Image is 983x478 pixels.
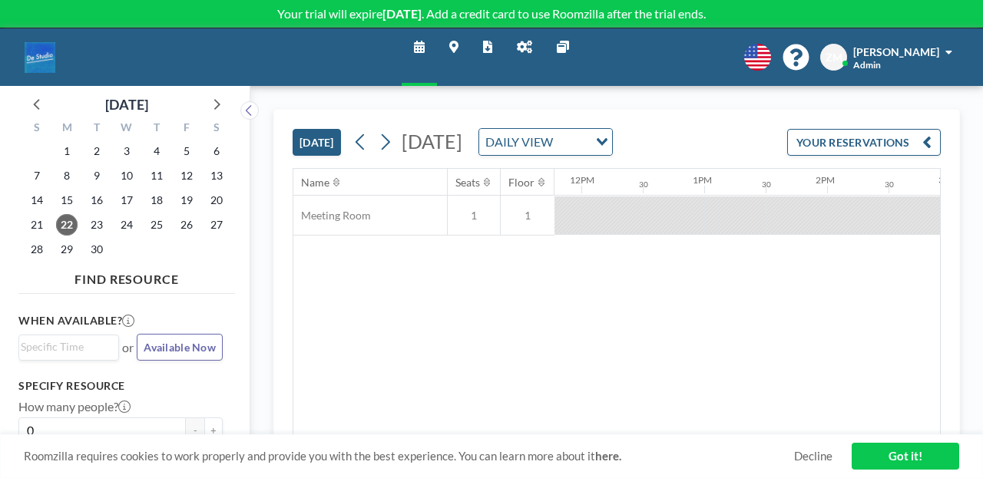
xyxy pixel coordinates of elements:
div: Name [301,176,329,190]
span: DAILY VIEW [482,132,556,152]
span: Available Now [144,341,216,354]
span: Saturday, September 20, 2025 [206,190,227,211]
div: S [22,119,52,139]
span: Wednesday, September 24, 2025 [116,214,137,236]
div: 3PM [938,174,958,186]
a: here. [595,449,621,463]
span: Friday, September 19, 2025 [176,190,197,211]
span: [PERSON_NAME] [853,45,939,58]
h4: FIND RESOURCE [18,265,235,287]
label: How many people? [18,399,131,414]
span: Thursday, September 11, 2025 [146,165,167,186]
div: T [82,119,112,139]
span: Wednesday, September 17, 2025 [116,190,137,211]
div: M [52,119,82,139]
span: Sunday, September 7, 2025 [26,165,48,186]
span: [DATE] [402,130,462,153]
div: T [141,119,171,139]
div: 1PM [693,174,712,186]
span: Tuesday, September 16, 2025 [86,190,108,211]
button: Available Now [137,334,223,361]
div: 12PM [570,174,594,186]
a: Decline [794,449,832,463]
span: Roomzilla requires cookies to work properly and provide you with the best experience. You can lea... [24,449,794,463]
span: Saturday, September 6, 2025 [206,140,227,162]
span: Monday, September 15, 2025 [56,190,78,211]
span: Sunday, September 28, 2025 [26,239,48,260]
div: [DATE] [105,94,148,115]
span: Saturday, September 13, 2025 [206,165,227,186]
b: [DATE] [382,6,422,21]
span: Wednesday, September 3, 2025 [116,140,137,162]
div: Seats [455,176,480,190]
div: 2PM [816,174,835,186]
span: Monday, September 29, 2025 [56,239,78,260]
span: Tuesday, September 9, 2025 [86,165,108,186]
span: Monday, September 1, 2025 [56,140,78,162]
span: Friday, September 26, 2025 [176,214,197,236]
div: Search for option [479,129,612,155]
span: Thursday, September 4, 2025 [146,140,167,162]
button: YOUR RESERVATIONS [787,129,941,156]
img: organization-logo [25,42,55,73]
div: Search for option [19,335,118,358]
span: Tuesday, September 2, 2025 [86,140,108,162]
span: Meeting Room [293,209,371,223]
span: Sunday, September 21, 2025 [26,214,48,236]
span: Tuesday, September 23, 2025 [86,214,108,236]
div: 30 [885,180,894,190]
span: Tuesday, September 30, 2025 [86,239,108,260]
span: Monday, September 22, 2025 [56,214,78,236]
span: Saturday, September 27, 2025 [206,214,227,236]
span: or [122,340,134,355]
span: Friday, September 12, 2025 [176,165,197,186]
span: Monday, September 8, 2025 [56,165,78,186]
input: Search for option [21,338,110,355]
div: S [201,119,231,139]
button: - [186,417,204,443]
span: 1 [448,209,500,223]
span: Admin [853,59,881,71]
div: F [171,119,201,139]
div: 30 [639,180,648,190]
span: Friday, September 5, 2025 [176,140,197,162]
span: 1 [501,209,554,223]
div: W [112,119,142,139]
span: Thursday, September 25, 2025 [146,214,167,236]
span: Thursday, September 18, 2025 [146,190,167,211]
button: + [204,417,223,443]
a: Got it! [852,443,959,470]
button: [DATE] [293,129,341,156]
input: Search for option [558,132,587,152]
div: 30 [762,180,771,190]
span: Wednesday, September 10, 2025 [116,165,137,186]
span: Sunday, September 14, 2025 [26,190,48,211]
div: Floor [508,176,535,190]
span: ZM [826,51,842,64]
h3: Specify resource [18,379,223,393]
